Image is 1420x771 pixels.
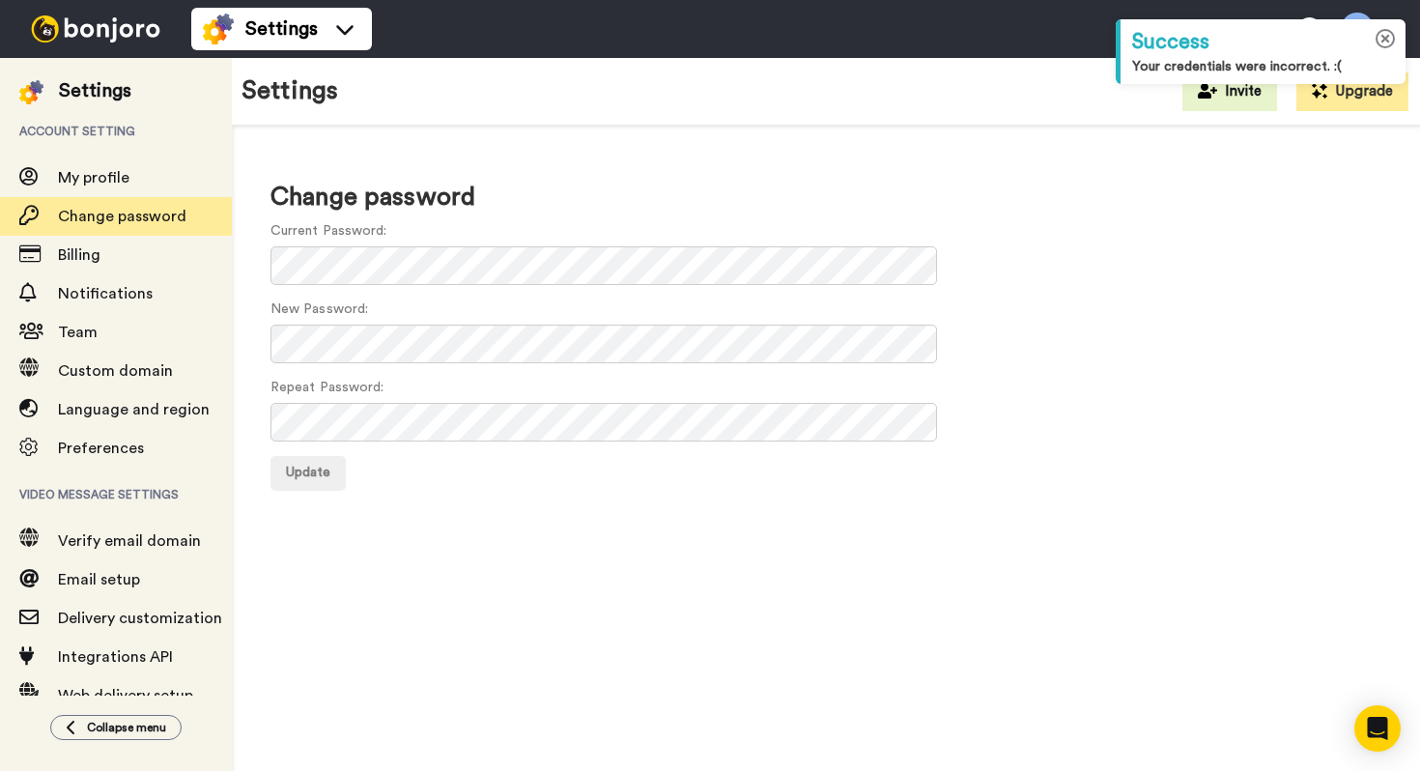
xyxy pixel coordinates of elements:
button: Update [270,456,346,491]
button: Collapse menu [50,715,182,740]
div: Success [1132,27,1394,57]
label: Repeat Password: [270,378,383,398]
span: Email setup [58,572,140,587]
span: My profile [58,170,129,186]
img: settings-colored.svg [203,14,234,44]
div: Settings [59,77,131,104]
label: New Password: [270,300,368,320]
span: Settings [245,15,318,43]
img: bj-logo-header-white.svg [23,15,168,43]
span: Team [58,325,98,340]
div: Your credentials were incorrect. :( [1132,57,1394,76]
span: Language and region [58,402,210,417]
h1: Change password [270,184,1381,212]
label: Current Password: [270,221,386,242]
span: Update [286,466,330,479]
img: settings-colored.svg [19,80,43,104]
span: Delivery customization [58,611,222,626]
h1: Settings [241,77,338,105]
span: Notifications [58,286,153,301]
span: Collapse menu [87,720,166,735]
button: Upgrade [1296,72,1408,111]
div: Open Intercom Messenger [1354,705,1401,752]
span: Billing [58,247,100,263]
button: Invite [1182,72,1277,111]
span: Preferences [58,441,144,456]
span: Custom domain [58,363,173,379]
span: Change password [58,209,186,224]
span: Integrations API [58,649,173,665]
span: Web delivery setup [58,688,193,703]
span: Verify email domain [58,533,201,549]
